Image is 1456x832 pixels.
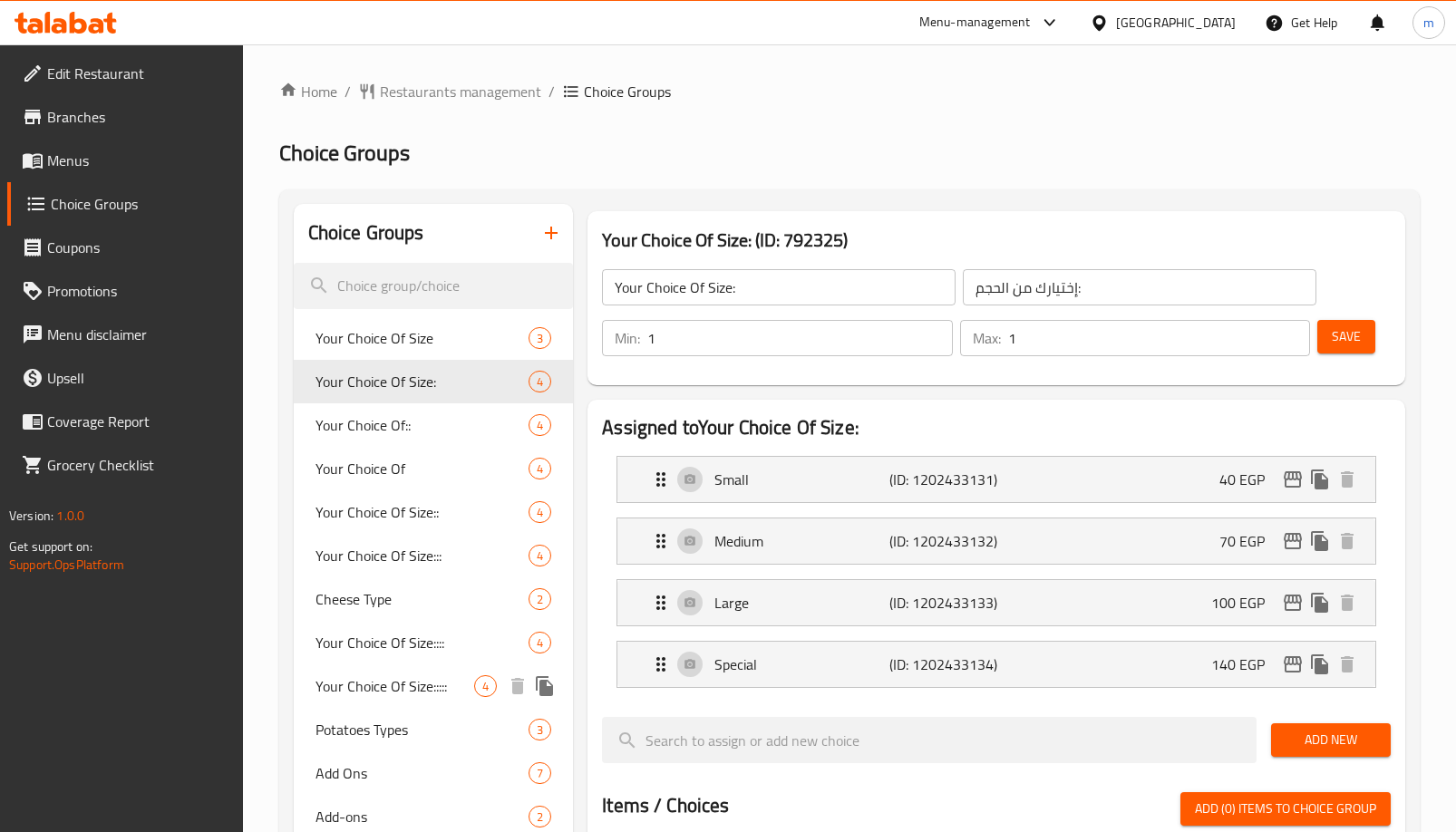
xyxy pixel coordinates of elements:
[529,591,550,608] span: 2
[529,765,550,782] span: 7
[7,139,243,182] a: Menus
[294,263,574,309] input: search
[47,237,228,258] span: Coupons
[47,150,228,171] span: Menus
[9,504,53,527] span: Version:
[919,12,1031,34] div: Menu-management
[294,708,574,751] div: Potatoes Types3
[529,632,551,653] div: Choices
[315,414,529,436] span: Your Choice Of::
[714,592,889,614] p: Large
[529,547,550,565] span: 4
[294,490,574,534] div: Your Choice Of Size::4
[584,81,671,102] span: Choice Groups
[1423,13,1434,33] span: m
[315,327,529,349] span: Your Choice Of Size
[308,219,424,247] h2: Choice Groups
[7,95,243,139] a: Branches
[294,316,574,360] div: Your Choice Of Size3
[294,403,574,447] div: Your Choice Of::4
[294,360,574,403] div: Your Choice Of Size:4
[529,762,551,784] div: Choices
[529,806,551,827] div: Choices
[529,458,551,479] div: Choices
[602,634,1391,695] li: Expand
[315,371,529,392] span: Your Choice Of Size:
[1317,320,1375,353] button: Save
[602,414,1391,441] h2: Assigned to Your Choice Of Size:
[51,193,228,215] span: Choice Groups
[7,226,243,269] a: Coupons
[315,806,529,827] span: Add-ons
[1195,798,1376,820] span: Add (0) items to choice group
[529,545,551,566] div: Choices
[47,280,228,302] span: Promotions
[7,443,243,487] a: Grocery Checklist
[1271,723,1391,757] button: Add New
[529,330,550,347] span: 3
[380,81,541,102] span: Restaurants management
[7,269,243,313] a: Promotions
[294,751,574,795] div: Add Ons7
[529,460,550,478] span: 4
[1332,325,1361,348] span: Save
[529,808,550,826] span: 2
[889,469,1005,490] p: (ID: 1202433131)
[315,588,529,610] span: Cheese Type
[529,719,551,740] div: Choices
[315,719,529,740] span: Potatoes Types
[529,588,551,610] div: Choices
[9,535,92,558] span: Get support on:
[345,81,351,102] li: /
[1306,589,1334,616] button: duplicate
[1211,653,1279,675] p: 140 EGP
[973,327,1001,349] p: Max:
[529,721,550,739] span: 3
[1306,466,1334,493] button: duplicate
[529,327,551,349] div: Choices
[294,577,574,621] div: Cheese Type2
[294,447,574,490] div: Your Choice Of4
[7,400,243,443] a: Coverage Report
[1219,469,1279,490] p: 40 EGP
[1279,651,1306,678] button: edit
[1180,792,1391,826] button: Add (0) items to choice group
[47,324,228,345] span: Menu disclaimer
[529,634,550,652] span: 4
[475,678,496,695] span: 4
[602,717,1257,763] input: search
[617,580,1375,625] div: Expand
[315,545,529,566] span: Your Choice Of Size:::
[315,675,474,697] span: Your Choice Of Size:::::
[315,458,529,479] span: Your Choice Of
[889,592,1005,614] p: (ID: 1202433133)
[294,621,574,664] div: Your Choice Of Size::::4
[602,226,1391,255] h3: Your Choice Of Size: (ID: 792325)
[47,63,228,84] span: Edit Restaurant
[1334,651,1361,678] button: delete
[602,572,1391,634] li: Expand
[714,469,889,490] p: Small
[1219,530,1279,552] p: 70 EGP
[358,81,541,102] a: Restaurants management
[615,327,640,349] p: Min:
[315,762,529,784] span: Add Ons
[1279,589,1306,616] button: edit
[315,501,529,523] span: Your Choice Of Size::
[1279,466,1306,493] button: edit
[617,642,1375,687] div: Expand
[7,52,243,95] a: Edit Restaurant
[1116,13,1236,33] div: [GEOGRAPHIC_DATA]
[504,672,531,700] button: delete
[1286,729,1376,751] span: Add New
[529,373,550,391] span: 4
[1334,589,1361,616] button: delete
[47,106,228,128] span: Branches
[602,510,1391,572] li: Expand
[279,81,1420,102] nav: breadcrumb
[7,356,243,400] a: Upsell
[1211,592,1279,614] p: 100 EGP
[1279,527,1306,555] button: edit
[315,632,529,653] span: Your Choice Of Size::::
[47,454,228,476] span: Grocery Checklist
